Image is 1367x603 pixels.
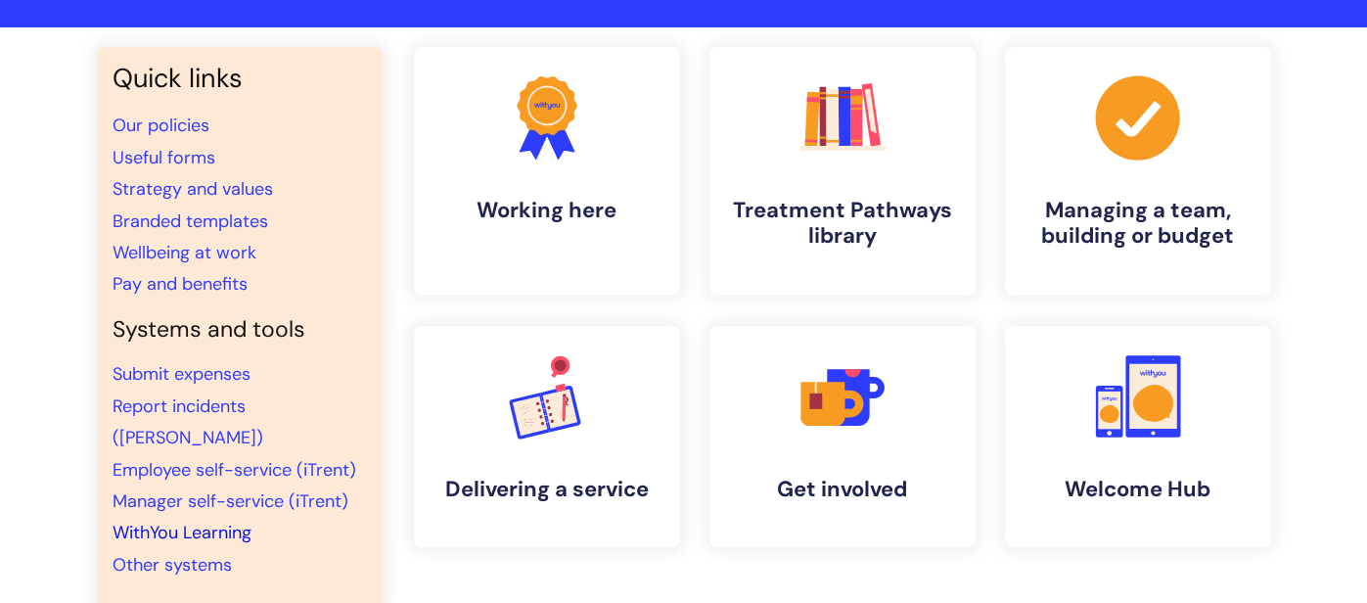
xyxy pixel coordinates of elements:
a: Branded templates [113,209,268,233]
h4: Delivering a service [430,477,664,502]
a: Working here [414,47,680,295]
a: Strategy and values [113,177,273,201]
h4: Welcome Hub [1021,477,1255,502]
a: Delivering a service [414,326,680,547]
a: Employee self-service (iTrent) [113,458,356,482]
a: Wellbeing at work [113,241,256,264]
a: Welcome Hub [1005,326,1271,547]
a: Useful forms [113,146,215,169]
a: Get involved [709,326,976,547]
a: Pay and benefits [113,272,248,296]
h4: Managing a team, building or budget [1021,198,1255,250]
h4: Treatment Pathways library [725,198,960,250]
a: WithYou Learning [113,521,251,544]
h4: Get involved [725,477,960,502]
a: Our policies [113,114,209,137]
a: Manager self-service (iTrent) [113,489,348,513]
a: Submit expenses [113,362,251,386]
h4: Systems and tools [113,316,367,344]
a: Report incidents ([PERSON_NAME]) [113,394,263,449]
h4: Working here [430,198,664,223]
a: Other systems [113,553,232,577]
a: Treatment Pathways library [709,47,976,295]
h3: Quick links [113,63,367,94]
a: Managing a team, building or budget [1005,47,1271,295]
